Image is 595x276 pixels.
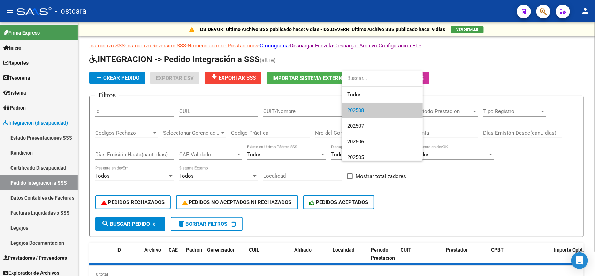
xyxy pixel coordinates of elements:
[347,107,364,113] span: 202508
[347,123,364,129] span: 202507
[342,70,423,86] input: dropdown search
[347,154,364,161] span: 202505
[347,139,364,145] span: 202506
[571,252,588,269] div: Open Intercom Messenger
[347,87,417,103] span: Todos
